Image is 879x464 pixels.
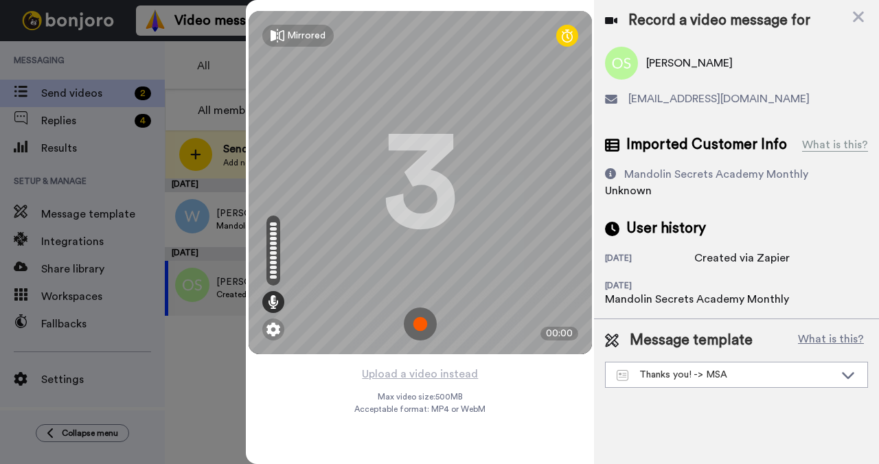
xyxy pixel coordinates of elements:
[617,368,834,382] div: Thanks you! -> MSA
[624,166,808,183] div: Mandolin Secrets Academy Monthly
[266,323,280,336] img: ic_gear.svg
[605,185,652,196] span: Unknown
[605,253,694,266] div: [DATE]
[802,137,868,153] div: What is this?
[404,308,437,340] img: ic_record_start.svg
[694,250,790,266] div: Created via Zapier
[358,365,482,383] button: Upload a video instead
[605,291,789,308] div: Mandolin Secrets Academy Monthly
[383,131,458,234] div: 3
[628,91,810,107] span: [EMAIL_ADDRESS][DOMAIN_NAME]
[605,280,694,291] div: [DATE]
[626,218,706,239] span: User history
[630,330,753,351] span: Message template
[354,404,486,415] span: Acceptable format: MP4 or WebM
[378,391,463,402] span: Max video size: 500 MB
[617,370,628,381] img: Message-temps.svg
[626,135,787,155] span: Imported Customer Info
[540,327,578,340] div: 00:00
[794,330,868,351] button: What is this?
